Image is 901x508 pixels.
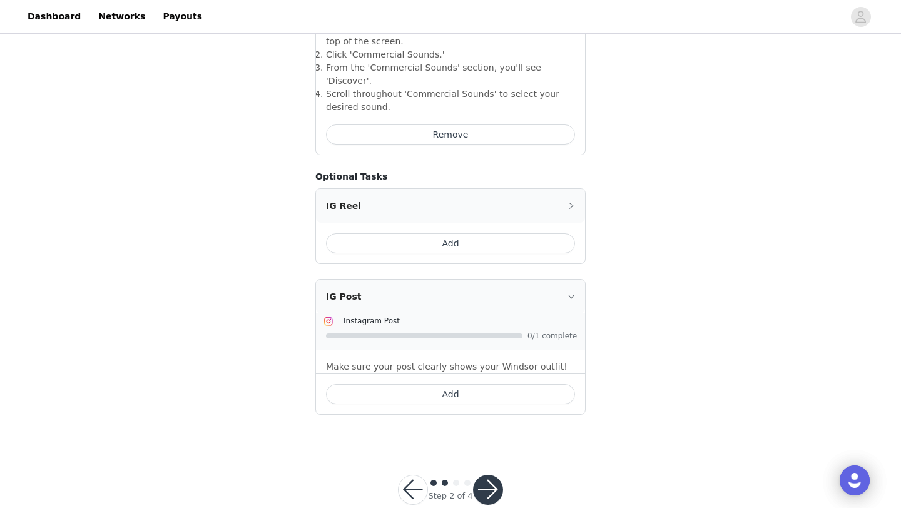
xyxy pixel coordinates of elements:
[344,317,400,325] span: Instagram Post
[326,233,575,253] button: Add
[527,332,578,340] span: 0/1 complete
[326,22,575,48] li: ​From your mobile app, navigate to 'Add sound ' at the top of the screen.
[326,48,575,61] li: ​Click 'Commercial Sounds.'
[91,3,153,31] a: Networks
[326,88,575,114] li: ​Scroll throughout 'Commercial Sounds' to select your desired sound.
[326,61,575,88] li: ​From the 'Commercial Sounds' section, you'll see 'Discover'.
[316,280,585,313] div: icon: rightIG Post
[315,170,586,183] h4: Optional Tasks
[855,7,867,27] div: avatar
[568,293,575,300] i: icon: right
[316,189,585,223] div: icon: rightIG Reel
[840,465,870,495] div: Open Intercom Messenger
[326,384,575,404] button: Add
[20,3,88,31] a: Dashboard
[323,317,333,327] img: Instagram Icon
[568,202,575,210] i: icon: right
[155,3,210,31] a: Payouts
[326,360,575,373] p: Make sure your post clearly shows your Windsor outfit!
[428,490,472,502] div: Step 2 of 4
[326,124,575,145] button: Remove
